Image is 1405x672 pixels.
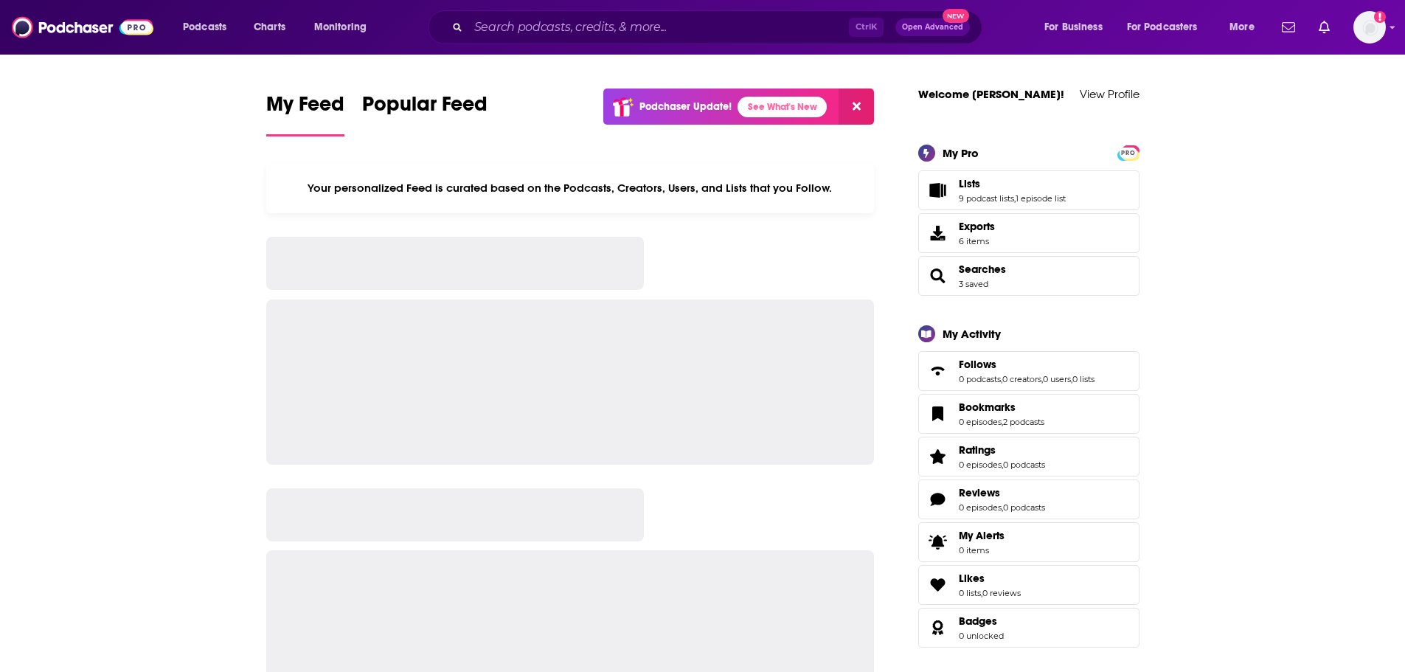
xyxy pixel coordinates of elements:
[959,401,1044,414] a: Bookmarks
[244,15,294,39] a: Charts
[918,394,1139,434] span: Bookmarks
[918,608,1139,648] span: Badges
[1276,15,1301,40] a: Show notifications dropdown
[923,361,953,381] a: Follows
[959,529,1005,542] span: My Alerts
[959,401,1016,414] span: Bookmarks
[959,443,996,457] span: Ratings
[304,15,386,39] button: open menu
[959,177,1066,190] a: Lists
[923,489,953,510] a: Reviews
[266,91,344,136] a: My Feed
[918,170,1139,210] span: Lists
[923,617,953,638] a: Badges
[959,417,1002,427] a: 0 episodes
[1120,146,1137,157] a: PRO
[362,91,488,136] a: Popular Feed
[959,220,995,233] span: Exports
[981,588,982,598] span: ,
[959,279,988,289] a: 3 saved
[1016,193,1066,204] a: 1 episode list
[959,358,1094,371] a: Follows
[959,443,1045,457] a: Ratings
[923,223,953,243] span: Exports
[1001,374,1002,384] span: ,
[959,193,1014,204] a: 9 podcast lists
[982,588,1021,598] a: 0 reviews
[959,545,1005,555] span: 0 items
[1002,417,1003,427] span: ,
[943,9,969,23] span: New
[1034,15,1121,39] button: open menu
[1072,374,1094,384] a: 0 lists
[1071,374,1072,384] span: ,
[442,10,996,44] div: Search podcasts, credits, & more...
[923,575,953,595] a: Likes
[1353,11,1386,44] img: User Profile
[1219,15,1273,39] button: open menu
[639,100,732,113] p: Podchaser Update!
[959,486,1045,499] a: Reviews
[918,213,1139,253] a: Exports
[918,351,1139,391] span: Follows
[959,572,985,585] span: Likes
[468,15,849,39] input: Search podcasts, credits, & more...
[895,18,970,36] button: Open AdvancedNew
[1014,193,1016,204] span: ,
[173,15,246,39] button: open menu
[959,358,996,371] span: Follows
[943,327,1001,341] div: My Activity
[1043,374,1071,384] a: 0 users
[1374,11,1386,23] svg: Add a profile image
[959,486,1000,499] span: Reviews
[1117,15,1219,39] button: open menu
[918,437,1139,477] span: Ratings
[959,614,997,628] span: Badges
[849,18,884,37] span: Ctrl K
[362,91,488,125] span: Popular Feed
[1002,460,1003,470] span: ,
[1127,17,1198,38] span: For Podcasters
[959,588,981,598] a: 0 lists
[1120,148,1137,159] span: PRO
[902,24,963,31] span: Open Advanced
[959,374,1001,384] a: 0 podcasts
[918,256,1139,296] span: Searches
[1044,17,1103,38] span: For Business
[959,502,1002,513] a: 0 episodes
[959,177,980,190] span: Lists
[1041,374,1043,384] span: ,
[959,631,1004,641] a: 0 unlocked
[923,180,953,201] a: Lists
[738,97,827,117] a: See What's New
[923,266,953,286] a: Searches
[959,263,1006,276] a: Searches
[266,91,344,125] span: My Feed
[943,146,979,160] div: My Pro
[266,163,875,213] div: Your personalized Feed is curated based on the Podcasts, Creators, Users, and Lists that you Follow.
[314,17,367,38] span: Monitoring
[1003,502,1045,513] a: 0 podcasts
[923,446,953,467] a: Ratings
[918,522,1139,562] a: My Alerts
[1003,460,1045,470] a: 0 podcasts
[1353,11,1386,44] button: Show profile menu
[183,17,226,38] span: Podcasts
[12,13,153,41] img: Podchaser - Follow, Share and Rate Podcasts
[918,87,1064,101] a: Welcome [PERSON_NAME]!
[923,532,953,553] span: My Alerts
[959,460,1002,470] a: 0 episodes
[918,479,1139,519] span: Reviews
[254,17,285,38] span: Charts
[959,614,1004,628] a: Badges
[959,236,995,246] span: 6 items
[1313,15,1336,40] a: Show notifications dropdown
[959,572,1021,585] a: Likes
[1003,417,1044,427] a: 2 podcasts
[1353,11,1386,44] span: Logged in as gabrielle.gantz
[1002,374,1041,384] a: 0 creators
